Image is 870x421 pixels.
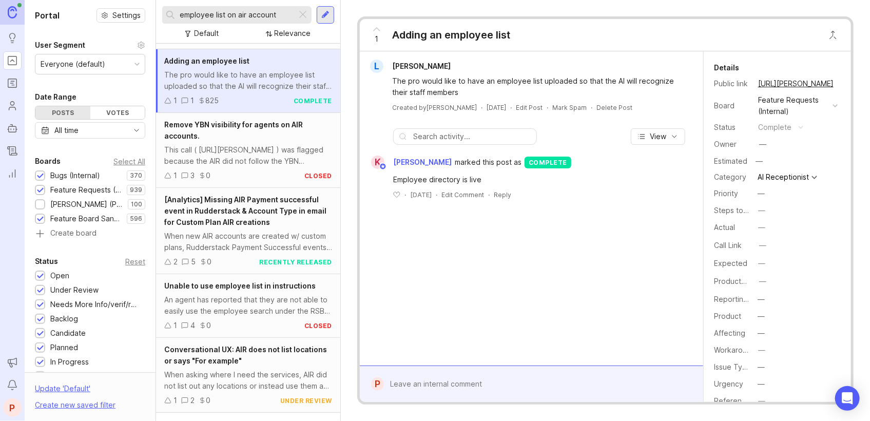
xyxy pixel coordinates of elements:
span: View [650,131,666,142]
a: Autopilot [3,119,22,138]
div: Create new saved filter [35,399,115,411]
div: Status [714,122,750,133]
div: When asking where I need the services, AIR did not list out any locations or instead use them as ... [164,369,332,392]
div: — [758,345,765,356]
div: The pro would like to have an employee list uploaded so that the AI will recognize their staff me... [392,75,683,98]
div: Category [714,171,750,183]
div: Date Range [35,91,76,103]
button: Expected [755,257,768,270]
label: Call Link [714,241,742,250]
div: · [436,190,437,199]
div: 0 [207,256,211,267]
div: 1 [173,95,177,106]
span: [PERSON_NAME] [393,157,452,168]
div: Reply [494,190,511,199]
div: 1 [173,170,177,181]
span: Settings [112,10,141,21]
span: Remove YBN visibility for agents on AIR accounts. [164,120,303,140]
div: 0 [206,170,210,181]
div: — [758,378,765,390]
label: Product [714,312,741,320]
button: Call Link [756,239,769,252]
div: 2 [190,395,195,406]
div: Reset [125,259,145,264]
div: Under Review [50,284,99,296]
svg: toggle icon [128,126,145,135]
div: 2 [173,256,178,267]
a: L[PERSON_NAME] [364,60,459,73]
a: Roadmaps [3,74,22,92]
div: 5 [191,256,196,267]
a: Ideas [3,29,22,47]
div: Open Intercom Messenger [835,386,860,411]
a: Reporting [3,164,22,183]
input: Search activity... [413,131,531,142]
p: 370 [130,171,142,180]
div: complete [525,157,571,168]
div: — [758,395,765,407]
div: Relevance [275,28,311,39]
div: 1 [173,320,177,331]
div: · [481,103,482,112]
div: AI Receptionist [758,174,809,181]
div: complete [294,97,332,105]
div: 3 [190,170,195,181]
label: Reporting Team [714,295,769,303]
div: Votes [90,106,145,119]
div: — [759,240,766,251]
div: — [752,155,766,168]
div: An agent has reported that they are not able to easily use the employee search under the RSBN tab... [164,294,332,317]
div: Edit Post [516,103,543,112]
div: In Progress [50,356,89,368]
div: Open [50,270,69,281]
input: Search... [180,9,293,21]
label: ProductboardID [714,277,768,285]
div: — [758,294,765,305]
span: Conversational UX: AIR does not list locations or says "For example" [164,345,327,365]
div: complete [758,122,791,133]
div: Update ' Default ' [35,383,90,399]
button: Mark Spam [552,103,587,112]
div: — [759,276,766,287]
div: 4 [190,320,195,331]
p: 100 [131,200,142,208]
label: Urgency [714,379,743,388]
p: 939 [130,186,142,194]
label: Steps to Reproduce [714,206,784,215]
label: Workaround [714,346,756,354]
div: Board [714,100,750,111]
a: Users [3,97,22,115]
div: This call ( [URL][PERSON_NAME] ) was flagged because the AIR did not follow the YBN instructions,... [164,144,332,167]
button: Notifications [3,376,22,394]
div: · [547,103,548,112]
p: 596 [130,215,142,223]
div: P [371,377,384,391]
h1: Portal [35,9,60,22]
time: [DATE] [410,191,432,199]
div: Edit Comment [441,190,484,199]
div: Owner [714,139,750,150]
img: member badge [379,163,387,170]
a: Unable to use employee list in instructionsAn agent has reported that they are not able to easily... [156,274,340,338]
div: Recently Released [50,371,115,382]
div: Everyone (default) [41,59,105,70]
button: P [3,398,22,417]
div: K [371,156,384,169]
span: Unable to use employee list in instructions [164,281,316,290]
a: Portal [3,51,22,70]
div: User Segment [35,39,85,51]
div: [PERSON_NAME] (Public) [50,199,123,210]
div: — [758,188,765,199]
button: Announcements [3,353,22,372]
button: Settings [96,8,145,23]
button: ProductboardID [756,275,769,288]
button: View [631,128,685,145]
div: — [758,311,765,322]
a: Adding an employee listThe pro would like to have an employee list uploaded so that the AI will r... [156,49,340,113]
div: Public link [714,78,750,89]
a: K[PERSON_NAME] [365,156,455,169]
div: · [591,103,592,112]
div: Bugs (Internal) [50,170,100,181]
div: 1 [190,95,194,106]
